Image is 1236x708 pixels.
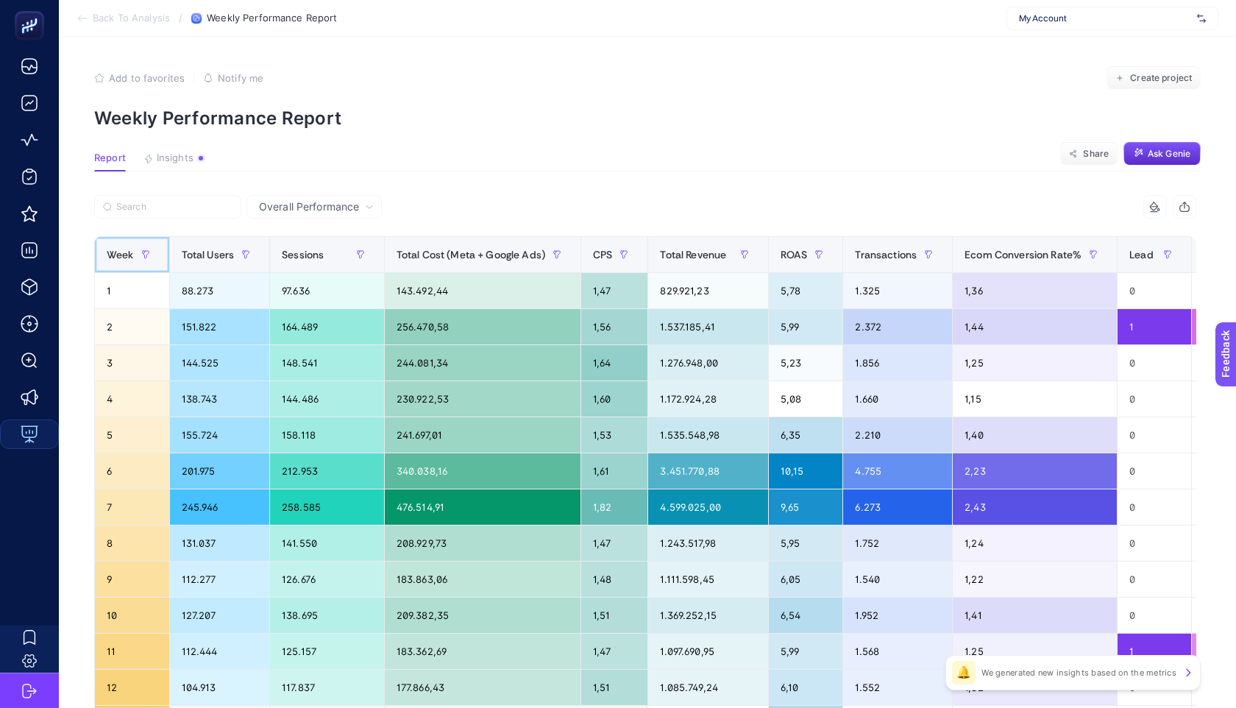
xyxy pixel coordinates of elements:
div: 1.276.948,00 [648,345,767,380]
p: Weekly Performance Report [94,107,1201,129]
span: Feedback [9,4,56,16]
div: 183.863,06 [385,562,580,597]
div: 230.922,53 [385,381,580,417]
div: 112.277 [170,562,270,597]
div: 1.097.690,95 [648,634,767,669]
span: My Account [1019,13,1191,24]
div: 10 [95,598,169,633]
img: svg%3e [1197,11,1206,26]
div: 1.752 [843,525,952,561]
div: 2.372 [843,309,952,344]
div: 131.037 [170,525,270,561]
div: 6,05 [769,562,843,597]
div: 1,22 [953,562,1117,597]
div: 829.921,23 [648,273,767,308]
div: 5 [95,417,169,453]
div: 104.913 [170,670,270,705]
div: 1,60 [581,381,647,417]
div: 🔔 [952,661,976,684]
div: 97.636 [270,273,384,308]
div: 209.382,35 [385,598,580,633]
span: Create project [1130,72,1192,84]
div: 2.210 [843,417,952,453]
span: Ask Genie [1148,148,1190,160]
div: 0 [1118,417,1191,453]
div: 1,64 [581,345,647,380]
div: 6,54 [769,598,843,633]
button: Notify me [203,72,263,84]
span: Insights [157,152,193,164]
div: 245.946 [170,489,270,525]
div: 4 [95,381,169,417]
div: 127.207 [170,598,270,633]
span: Lead [1129,249,1154,261]
div: 1.856 [843,345,952,380]
div: 340.038,16 [385,453,580,489]
button: Share [1060,142,1118,166]
div: 1.540 [843,562,952,597]
div: 1,56 [581,309,647,344]
button: Add to favorites [94,72,185,84]
div: 1.085.749,24 [648,670,767,705]
div: 9,65 [769,489,843,525]
div: 1.535.548,98 [648,417,767,453]
div: 1,47 [581,634,647,669]
div: 125.157 [270,634,384,669]
div: 256.470,58 [385,309,580,344]
div: 1.537.185,41 [648,309,767,344]
span: Back To Analysis [93,13,170,24]
div: 148.541 [270,345,384,380]
div: 5,99 [769,634,843,669]
div: 241.697,01 [385,417,580,453]
div: 6,35 [769,417,843,453]
p: We generated new insights based on the metrics [981,667,1176,679]
div: 11 [95,634,169,669]
span: Total Cost (Meta + Google Ads) [397,249,545,261]
span: Sessions [282,249,324,261]
div: 126.676 [270,562,384,597]
div: 117.837 [270,670,384,705]
span: Total Revenue [660,249,726,261]
div: 9 [95,562,169,597]
span: / [179,12,182,24]
div: 1,25 [953,345,1117,380]
div: 1.369.252,15 [648,598,767,633]
div: 212.953 [270,453,384,489]
div: 1,51 [581,670,647,705]
div: 1.243.517,98 [648,525,767,561]
div: 7 [95,489,169,525]
div: 0 [1118,562,1191,597]
span: Transactions [855,249,917,261]
div: 1,53 [581,417,647,453]
div: 2,23 [953,453,1117,489]
span: Notify me [218,72,263,84]
div: 177.866,43 [385,670,580,705]
div: 1,24 [953,525,1117,561]
div: 208.929,73 [385,525,580,561]
div: 5,08 [769,381,843,417]
div: 0 [1118,453,1191,489]
div: 244.081,34 [385,345,580,380]
span: Week [107,249,134,261]
div: 8 [95,525,169,561]
div: 6,10 [769,670,843,705]
span: Weekly Performance Report [207,13,337,24]
div: 2,43 [953,489,1117,525]
div: 5,95 [769,525,843,561]
div: 144.486 [270,381,384,417]
div: 3.451.770,88 [648,453,767,489]
div: 1,47 [581,273,647,308]
input: Search [116,202,232,213]
div: 183.362,69 [385,634,580,669]
span: Report [94,152,126,164]
div: 1,44 [953,309,1117,344]
button: Create project [1107,66,1201,90]
div: 1.111.598,45 [648,562,767,597]
div: 5,99 [769,309,843,344]
div: 1,82 [581,489,647,525]
button: Ask Genie [1123,142,1201,166]
span: Total Users [182,249,235,261]
div: 6.273 [843,489,952,525]
div: 1,36 [953,273,1117,308]
div: 6 [95,453,169,489]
